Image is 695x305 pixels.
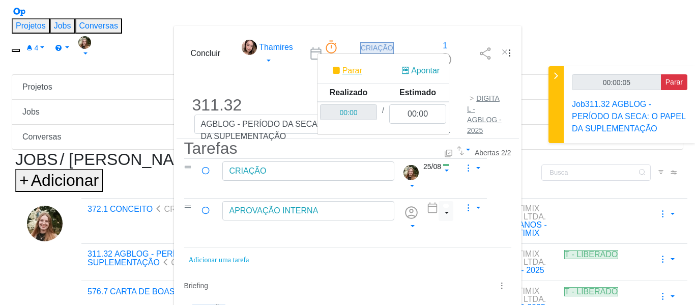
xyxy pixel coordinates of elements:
a: Job311.32AGBLOG - PERÍODO DA SECA: O PAPEL DA SUPLEMENTAÇÃO [572,100,685,133]
div: AGBLOG - PERÍODO DA SECA: O PAPEL DA SUPLEMENTAÇÃO [194,115,369,134]
img: drag-icon.svg [184,205,191,208]
span: Tarefas [184,138,238,158]
span: 311.32 [192,96,242,114]
div: CRIAÇÃO [222,161,394,181]
img: drag-icon.svg [184,165,191,169]
span: AGBLOG - PERÍODO DA SECA: O PAPEL DA SUPLEMENTAÇÃO [572,100,685,133]
span: CRIAÇÃO [360,42,394,54]
img: arrow-down-up.svg [457,146,464,155]
button: TThamires [235,36,300,71]
span: Concluir [191,47,221,60]
button: Parar [661,74,687,90]
button: Parar [324,61,369,80]
span: Abertas 2/2 [475,149,511,157]
button: Concluir [184,43,227,64]
span: Parar [342,65,362,77]
div: 1 [438,40,453,52]
button: Apontar [393,61,446,80]
a: DIGITAL - AGBLOG - 2025 [467,94,502,134]
button: 1 [431,36,459,71]
img: L [403,165,419,180]
button: L [397,161,425,196]
div: 25/08 [423,161,441,172]
button: CRIAÇÃO [356,40,398,67]
button: Adicionar uma tarefa [188,251,250,269]
div: APROVAÇÃO INTERNA [222,201,394,220]
img: T [242,40,257,55]
th: Realizado [317,84,380,102]
span: Parar [665,78,683,86]
span: Briefing [184,281,208,291]
span: Thamires [259,41,293,53]
th: Estimado [387,84,449,102]
span: 311.32 [585,100,610,108]
td: / [380,102,387,127]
